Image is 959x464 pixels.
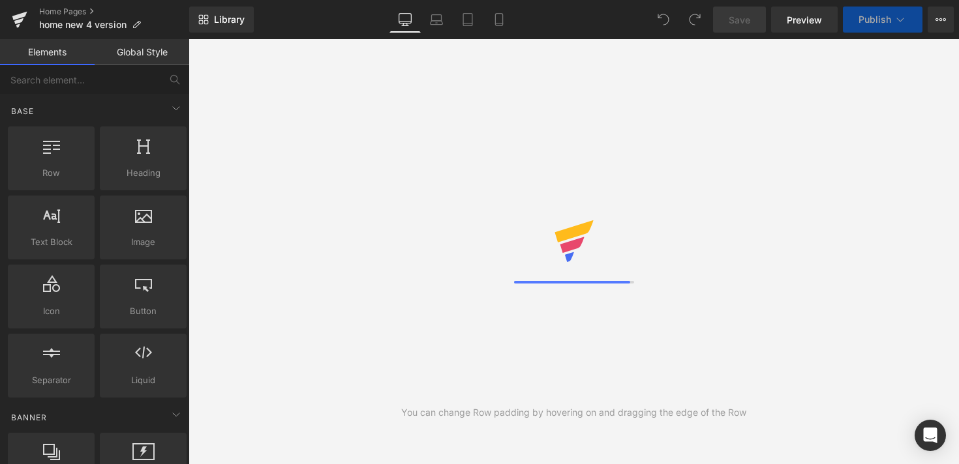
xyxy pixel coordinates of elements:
div: Open Intercom Messenger [915,420,946,451]
a: Laptop [421,7,452,33]
a: Global Style [95,39,189,65]
button: Redo [682,7,708,33]
a: Desktop [389,7,421,33]
span: home new 4 version [39,20,127,30]
span: Separator [12,373,91,387]
span: Heading [104,166,183,180]
span: Image [104,235,183,249]
a: Mobile [483,7,515,33]
span: Library [214,14,245,25]
span: Base [10,105,35,117]
span: Button [104,304,183,318]
a: Home Pages [39,7,189,17]
button: Publish [843,7,922,33]
span: Publish [859,14,891,25]
a: Tablet [452,7,483,33]
span: Preview [787,13,822,27]
span: Banner [10,411,48,424]
a: New Library [189,7,254,33]
span: Row [12,166,91,180]
span: Liquid [104,373,183,387]
button: More [928,7,954,33]
span: Text Block [12,235,91,249]
span: Save [729,13,750,27]
a: Preview [771,7,838,33]
div: You can change Row padding by hovering on and dragging the edge of the Row [401,405,746,420]
span: Icon [12,304,91,318]
button: Undo [650,7,677,33]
